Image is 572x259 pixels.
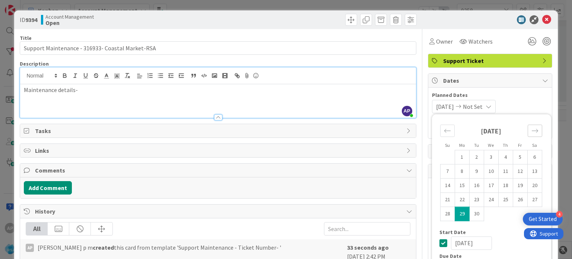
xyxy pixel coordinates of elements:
td: Choose Tuesday, 09/02/2025 12:00 PM as your check-out date. It’s available. [469,150,484,164]
span: Owner [436,37,453,46]
span: Support [16,1,34,10]
div: Open Get Started checklist, remaining modules: 4 [523,213,563,225]
div: Ap [26,244,34,252]
td: Choose Monday, 09/22/2025 12:00 PM as your check-out date. It’s available. [455,193,469,207]
td: Choose Saturday, 09/20/2025 12:00 PM as your check-out date. It’s available. [527,179,542,193]
div: Get Started [529,215,557,223]
span: [DATE] [436,102,454,111]
div: Move backward to switch to the previous month. [440,124,455,137]
input: Search... [324,222,410,236]
span: ID [20,15,37,24]
span: Planned Dates [432,91,548,99]
span: AP [402,106,412,116]
div: Move forward to switch to the next month. [528,124,542,137]
span: Watchers [468,37,493,46]
td: Choose Wednesday, 09/24/2025 12:00 PM as your check-out date. It’s available. [484,193,498,207]
td: Selected as start date. Monday, 09/29/2025 12:00 PM [455,207,469,221]
td: Choose Friday, 09/05/2025 12:00 PM as your check-out date. It’s available. [513,150,527,164]
td: Choose Friday, 09/12/2025 12:00 PM as your check-out date. It’s available. [513,164,527,179]
small: Sa [532,142,537,148]
td: Choose Wednesday, 09/10/2025 12:00 PM as your check-out date. It’s available. [484,164,498,179]
td: Choose Sunday, 09/28/2025 12:00 PM as your check-out date. It’s available. [440,207,455,221]
span: Not Set [463,102,483,111]
small: Tu [474,142,479,148]
td: Choose Friday, 09/19/2025 12:00 PM as your check-out date. It’s available. [513,179,527,193]
span: History [35,207,402,216]
b: Open [45,20,94,26]
span: Start Date [439,230,466,235]
td: Choose Thursday, 09/25/2025 12:00 PM as your check-out date. It’s available. [498,193,513,207]
span: Links [35,146,402,155]
small: Fr [518,142,522,148]
td: Choose Saturday, 09/06/2025 12:00 PM as your check-out date. It’s available. [527,150,542,164]
div: 4 [556,211,563,218]
b: 9394 [25,16,37,23]
span: Description [20,60,49,67]
td: Choose Thursday, 09/11/2025 12:00 PM as your check-out date. It’s available. [498,164,513,179]
td: Choose Tuesday, 09/23/2025 12:00 PM as your check-out date. It’s available. [469,193,484,207]
div: All [26,222,48,235]
td: Choose Wednesday, 09/03/2025 12:00 PM as your check-out date. It’s available. [484,150,498,164]
strong: [DATE] [481,127,501,135]
td: Choose Wednesday, 09/17/2025 12:00 PM as your check-out date. It’s available. [484,179,498,193]
span: Support Ticket [443,56,538,65]
td: Choose Tuesday, 09/09/2025 12:00 PM as your check-out date. It’s available. [469,164,484,179]
button: Add Comment [24,181,72,195]
small: We [488,142,494,148]
td: Choose Thursday, 09/18/2025 12:00 PM as your check-out date. It’s available. [498,179,513,193]
span: [PERSON_NAME] p m this card from template 'Support Maintenance - Ticket Number- ' [38,243,281,252]
td: Choose Thursday, 09/04/2025 12:00 PM as your check-out date. It’s available. [498,150,513,164]
div: Calendar [432,118,550,230]
td: Choose Saturday, 09/27/2025 12:00 PM as your check-out date. It’s available. [527,193,542,207]
b: created [93,244,114,251]
small: Th [503,142,508,148]
td: Choose Sunday, 09/07/2025 12:00 PM as your check-out date. It’s available. [440,164,455,179]
input: MM/DD/YYYY [451,236,492,250]
td: Choose Monday, 09/08/2025 12:00 PM as your check-out date. It’s available. [455,164,469,179]
td: Choose Monday, 09/01/2025 12:00 PM as your check-out date. It’s available. [455,150,469,164]
td: Choose Sunday, 09/21/2025 12:00 PM as your check-out date. It’s available. [440,193,455,207]
td: Choose Monday, 09/15/2025 12:00 PM as your check-out date. It’s available. [455,179,469,193]
label: Title [20,35,32,41]
small: Mo [459,142,465,148]
td: Choose Tuesday, 09/30/2025 12:00 PM as your check-out date. It’s available. [469,207,484,221]
td: Choose Tuesday, 09/16/2025 12:00 PM as your check-out date. It’s available. [469,179,484,193]
span: Comments [35,166,402,175]
span: Account Management [45,14,94,20]
td: Choose Sunday, 09/14/2025 12:00 PM as your check-out date. It’s available. [440,179,455,193]
span: Due Date [439,253,462,259]
b: 33 seconds ago [347,244,389,251]
input: type card name here... [20,41,416,55]
td: Choose Friday, 09/26/2025 12:00 PM as your check-out date. It’s available. [513,193,527,207]
span: Tasks [35,126,402,135]
p: Maintenance details- [24,86,412,94]
td: Choose Saturday, 09/13/2025 12:00 PM as your check-out date. It’s available. [527,164,542,179]
small: Su [445,142,450,148]
span: Dates [443,76,538,85]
